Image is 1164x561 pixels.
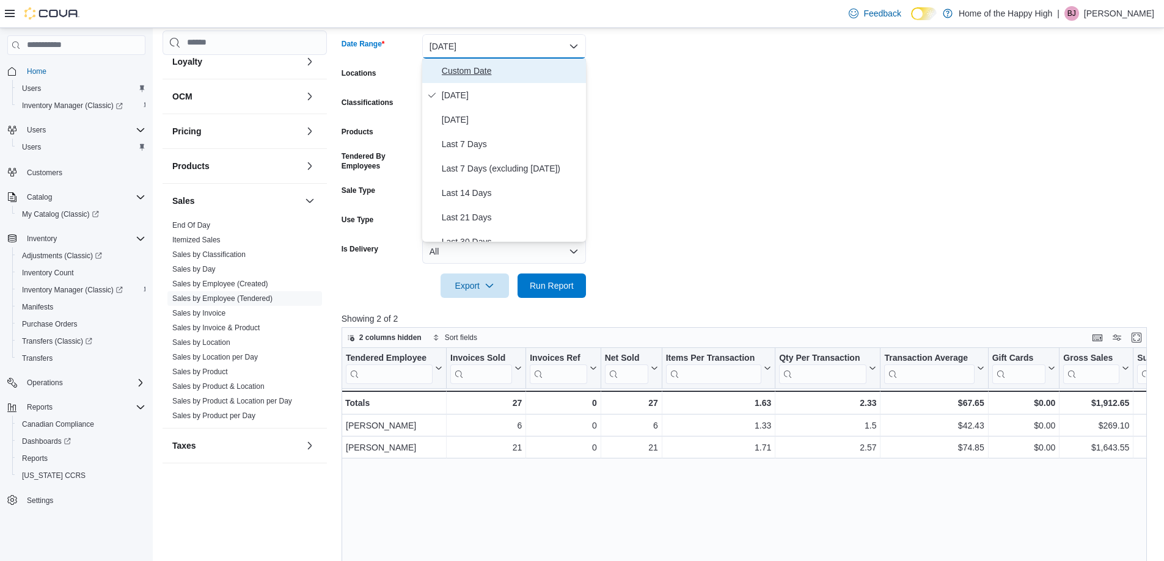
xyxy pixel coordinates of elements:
span: Inventory Manager (Classic) [17,283,145,297]
button: Loyalty [302,54,317,69]
div: $42.43 [884,418,984,433]
div: Transaction Average [884,353,974,364]
div: 6 [605,418,658,433]
button: Net Sold [604,353,657,384]
a: Transfers (Classic) [12,333,150,350]
a: Sales by Product & Location per Day [172,397,292,405]
div: Invoices Ref [530,353,587,384]
div: Gross Sales [1063,353,1119,364]
a: Users [17,140,46,154]
div: Net Sold [604,353,648,364]
span: Reports [27,402,53,412]
div: 2.57 [779,440,876,455]
div: Transaction Average [884,353,974,384]
div: Invoices Ref [530,353,587,364]
div: Select listbox [422,59,586,242]
span: 2 columns hidden [359,333,422,342]
button: Home [2,62,150,80]
span: Sales by Day [172,264,216,274]
h3: Pricing [172,125,201,137]
div: [PERSON_NAME] [346,418,442,433]
div: [PERSON_NAME] [346,440,442,455]
div: $67.65 [884,396,984,410]
span: End Of Day [172,220,210,230]
div: 1.71 [666,440,772,455]
span: Inventory Count [22,268,74,278]
div: 27 [604,396,657,410]
nav: Complex example [7,57,145,541]
span: Sales by Invoice & Product [172,323,260,333]
a: Canadian Compliance [17,417,99,432]
button: Taxes [302,438,317,453]
div: $74.85 [884,440,984,455]
h3: OCM [172,90,192,103]
p: [PERSON_NAME] [1084,6,1154,21]
a: Dashboards [12,433,150,450]
div: Invoices Sold [450,353,512,364]
label: Classifications [342,98,393,107]
span: Last 7 Days [442,137,581,151]
span: Sales by Product per Day [172,411,255,421]
button: All [422,239,586,264]
div: Qty Per Transaction [779,353,866,384]
a: Users [17,81,46,96]
button: Inventory [2,230,150,247]
div: $0.00 [992,440,1055,455]
button: 2 columns hidden [342,330,426,345]
button: Items Per Transaction [665,353,771,384]
label: Products [342,127,373,137]
span: Transfers [17,351,145,366]
div: $0.00 [992,418,1055,433]
span: [DATE] [442,88,581,103]
div: Tendered Employee [346,353,433,364]
a: Sales by Product [172,367,228,376]
input: Dark Mode [911,7,937,20]
span: Inventory Manager (Classic) [22,101,123,110]
span: Last 30 Days [442,234,581,249]
span: My Catalog (Classic) [22,209,99,219]
span: Catalog [27,192,52,202]
div: $1,912.65 [1063,396,1129,410]
a: Adjustments (Classic) [12,247,150,264]
span: Last 7 Days (excluding [DATE]) [442,161,581,176]
div: Totals [345,396,442,410]
button: Gross Sales [1063,353,1129,384]
a: Inventory Count [17,266,79,280]
span: Custom Date [442,63,581,78]
button: Invoices Sold [450,353,522,384]
label: Sale Type [342,186,375,195]
button: Run Report [518,273,586,298]
span: Customers [27,168,62,178]
span: Adjustments (Classic) [22,251,102,261]
span: Purchase Orders [22,319,78,329]
span: Export [448,273,502,298]
span: Reports [22,454,48,463]
label: Use Type [342,215,373,225]
button: Taxes [172,440,300,452]
a: Reports [17,451,53,466]
span: Itemized Sales [172,235,221,245]
button: Manifests [12,299,150,316]
button: OCM [172,90,300,103]
span: Adjustments (Classic) [17,248,145,263]
span: Sales by Classification [172,250,246,259]
a: Transfers [17,351,57,366]
label: Is Delivery [342,244,378,254]
span: Sales by Employee (Created) [172,279,268,289]
label: Date Range [342,39,385,49]
button: Inventory Count [12,264,150,281]
button: Users [12,139,150,156]
button: Settings [2,491,150,509]
span: Run Report [530,280,574,292]
span: Transfers (Classic) [17,334,145,349]
span: Last 14 Days [442,186,581,200]
button: [US_STATE] CCRS [12,467,150,484]
label: Locations [342,68,376,78]
span: Inventory Manager (Classic) [22,285,123,295]
span: Washington CCRS [17,468,145,483]
span: [DATE] [442,112,581,127]
span: Inventory [22,231,145,246]
span: Operations [22,375,145,390]
a: Sales by Employee (Created) [172,280,268,288]
h3: Products [172,160,210,172]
